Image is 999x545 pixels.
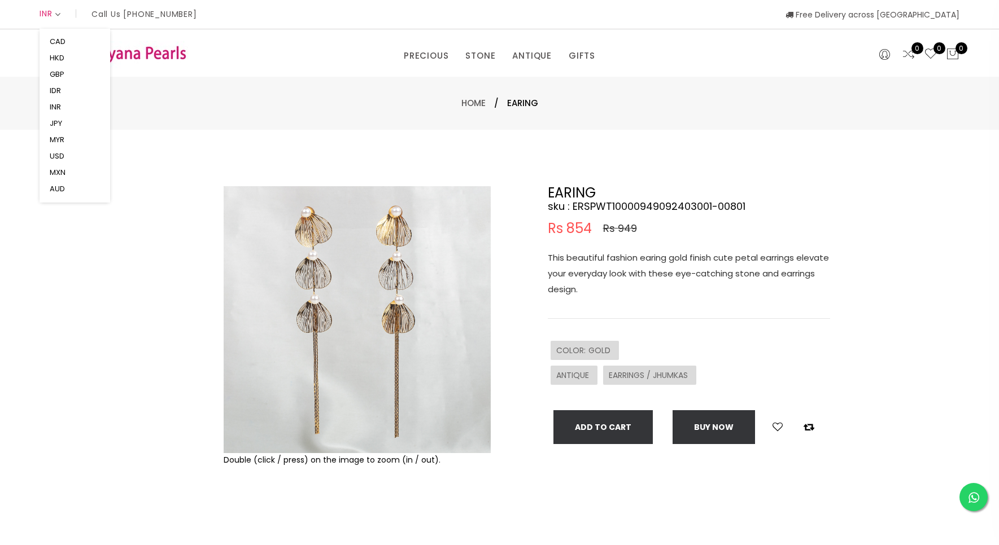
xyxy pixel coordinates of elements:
[548,200,830,213] h4: sku : ERSPWT10000949092403001-00801
[224,186,491,453] img: Example
[800,420,818,434] button: Add to compare
[609,370,691,381] span: EARRINGS / JHUMKAS
[91,10,197,18] p: Call Us [PHONE_NUMBER]
[465,47,495,64] a: STONE
[46,99,64,115] button: INR
[46,181,68,197] button: AUD
[46,82,64,99] button: IDR
[553,410,653,444] button: Add To Cart
[956,42,967,54] span: 0
[603,222,637,235] span: Rs 949
[786,9,959,20] span: Free Delivery across [GEOGRAPHIC_DATA]
[404,47,448,64] a: PRECIOUS
[556,345,588,356] span: COLOR :
[46,131,68,148] button: MYR
[512,47,552,64] a: ANTIQUE
[548,186,830,200] h2: EARING
[224,453,491,467] div: Double (click / press) on the image to zoom (in / out).
[46,115,66,131] button: JPY
[933,42,945,54] span: 0
[556,370,592,381] span: ANTIQUE
[507,96,538,110] span: EARING
[46,66,68,82] button: GBP
[924,47,937,62] a: 0
[46,148,68,164] button: USD
[548,222,592,235] span: Rs 854
[46,164,69,181] button: MXN
[673,410,755,444] button: Buy now
[911,42,923,54] span: 0
[588,345,613,356] span: GOLD
[46,50,68,66] button: HKD
[494,96,499,110] span: /
[569,47,595,64] a: GIFTS
[461,97,486,109] a: Home
[548,250,830,297] p: This beautiful fashion earing gold finish cute petal earrings elevate your everyday look with the...
[902,47,915,62] a: 0
[769,420,786,434] button: Add to wishlist
[46,33,69,50] button: CAD
[946,47,959,62] button: 0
